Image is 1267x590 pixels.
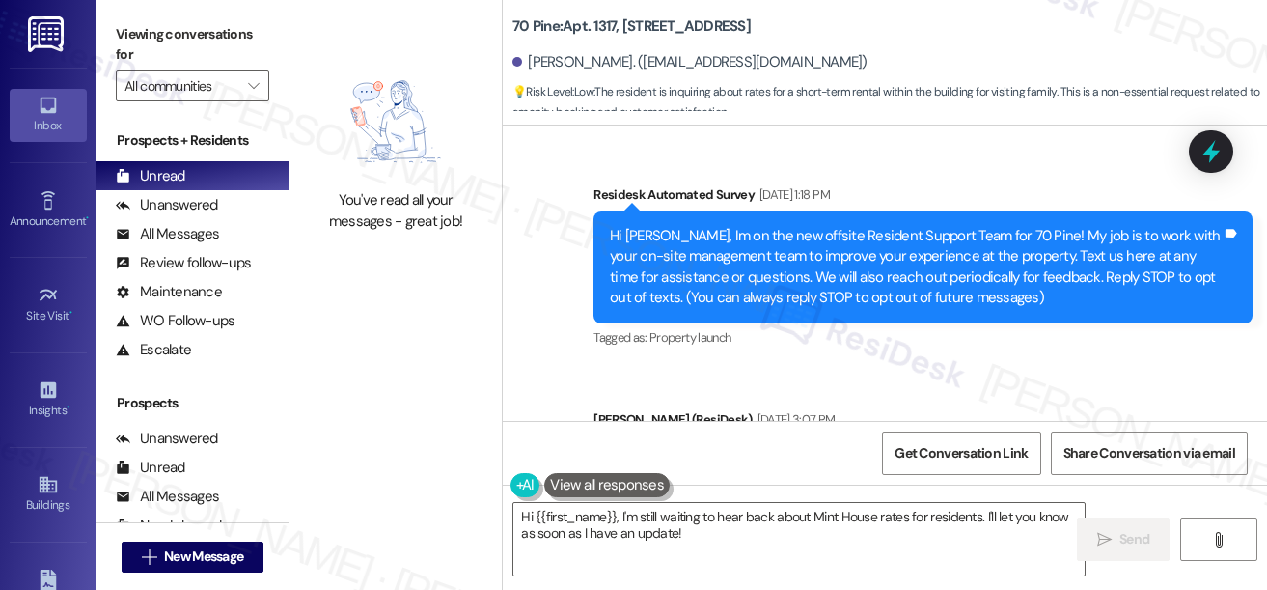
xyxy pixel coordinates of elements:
div: New Inbounds [116,516,228,536]
label: Viewing conversations for [116,19,269,70]
span: New Message [164,547,243,567]
i:  [1097,532,1112,548]
div: [DATE] 3:07 PM [753,409,836,430]
i:  [142,549,156,565]
div: All Messages [116,224,219,244]
img: ResiDesk Logo [28,16,68,52]
div: Unanswered [116,429,218,449]
div: Review follow-ups [116,253,251,273]
a: Inbox [10,89,87,141]
span: : The resident is inquiring about rates for a short-term rental within the building for visiting ... [512,82,1267,124]
button: Get Conversation Link [882,432,1040,475]
button: Send [1077,518,1171,561]
div: You've read all your messages - great job! [311,190,481,232]
div: WO Follow-ups [116,311,234,331]
div: [DATE] 1:18 PM [755,184,830,205]
span: Property launch [649,329,730,346]
div: [PERSON_NAME] (ResiDesk) [593,409,1253,436]
a: Buildings [10,468,87,520]
div: Escalate [116,340,191,360]
div: Tagged as: [593,323,1253,351]
div: Prospects [96,393,289,413]
span: • [67,401,69,414]
a: Site Visit • [10,279,87,331]
span: • [69,306,72,320]
div: Hi [PERSON_NAME], Im on the new offsite Resident Support Team for 70 Pine! My job is to work with... [610,226,1222,309]
span: Share Conversation via email [1063,443,1235,464]
a: Insights • [10,374,87,426]
div: Unread [116,166,185,186]
div: Residesk Automated Survey [593,184,1253,211]
span: Send [1119,529,1149,549]
i:  [1211,532,1226,548]
span: • [86,211,89,225]
strong: 💡 Risk Level: Low [512,84,593,99]
textarea: Hi {{first_name}}, I'm still waiting to hear back about Mint House rates for residents. I'll let ... [513,503,1085,576]
span: Get Conversation Link [895,443,1028,464]
b: 70 Pine: Apt. 1317, [STREET_ADDRESS] [512,16,751,37]
button: New Message [122,542,264,573]
input: All communities [124,70,238,101]
div: All Messages [116,487,219,507]
div: Unread [116,458,185,478]
div: Maintenance [116,282,222,302]
button: Share Conversation via email [1051,432,1248,475]
div: Unanswered [116,195,218,215]
div: Prospects + Residents [96,130,289,151]
i:  [248,78,259,94]
div: [PERSON_NAME]. ([EMAIL_ADDRESS][DOMAIN_NAME]) [512,52,868,72]
img: empty-state [317,63,475,181]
